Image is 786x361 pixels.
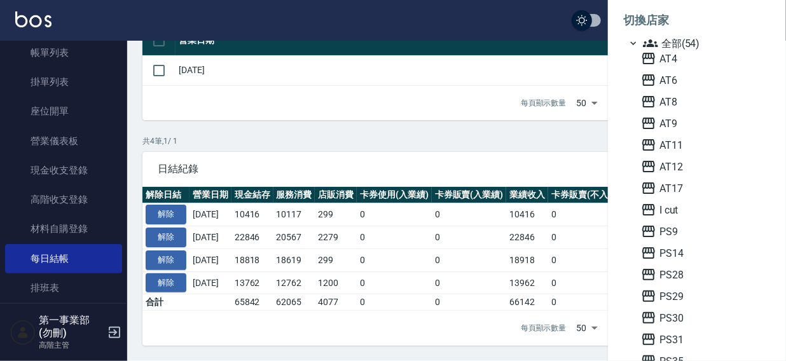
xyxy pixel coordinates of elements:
span: AT9 [641,116,766,131]
span: AT17 [641,180,766,196]
span: AT12 [641,159,766,174]
span: I cut [641,202,766,217]
span: PS14 [641,245,766,261]
li: 切換店家 [623,5,771,36]
span: PS31 [641,332,766,347]
span: AT11 [641,137,766,153]
span: PS29 [641,289,766,304]
span: PS9 [641,224,766,239]
span: AT4 [641,51,766,66]
span: 全部(54) [643,36,766,51]
span: AT8 [641,94,766,109]
span: AT6 [641,72,766,88]
span: PS30 [641,310,766,325]
span: PS28 [641,267,766,282]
